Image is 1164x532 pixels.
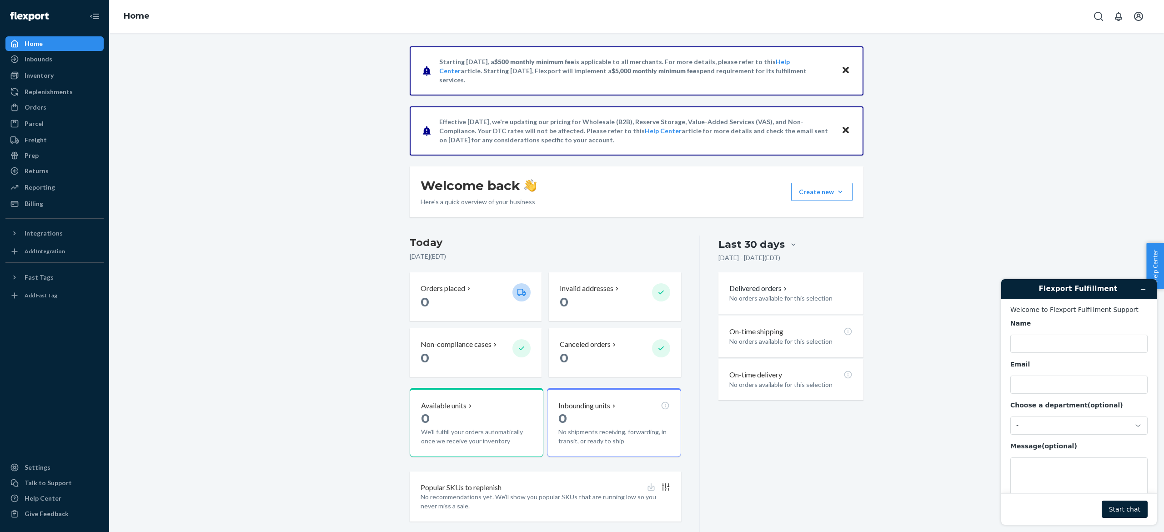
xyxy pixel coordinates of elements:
[5,100,104,115] a: Orders
[25,119,44,128] div: Parcel
[439,117,833,145] p: Effective [DATE], we're updating our pricing for Wholesale (B2B), Reserve Storage, Value-Added Se...
[25,509,69,518] div: Give Feedback
[1109,7,1128,25] button: Open notifications
[421,492,670,511] p: No recommendations yet. We’ll show you popular SKUs that are running low so you never miss a sale.
[25,151,39,160] div: Prep
[5,491,104,506] a: Help Center
[20,6,39,15] span: Chat
[410,236,681,250] h3: Today
[421,482,502,493] p: Popular SKUs to replenish
[5,36,104,51] a: Home
[560,339,611,350] p: Canceled orders
[25,494,61,503] div: Help Center
[25,166,49,176] div: Returns
[25,183,55,192] div: Reporting
[5,68,104,83] a: Inventory
[10,12,49,21] img: Flexport logo
[729,380,853,389] p: No orders available for this selection
[5,196,104,211] a: Billing
[560,294,568,310] span: 0
[494,58,574,65] span: $500 monthly minimum fee
[5,52,104,66] a: Inbounds
[524,179,537,192] img: hand-wave emoji
[5,116,104,131] a: Parcel
[410,388,543,457] button: Available units0We'll fulfill your orders automatically once we receive your inventory
[558,411,567,426] span: 0
[25,136,47,145] div: Freight
[547,388,681,457] button: Inbounding units0No shipments receiving, forwarding, in transit, or ready to ship
[5,164,104,178] a: Returns
[124,11,150,21] a: Home
[994,272,1164,532] iframe: To enrich screen reader interactions, please activate Accessibility in Grammarly extension settings
[5,180,104,195] a: Reporting
[410,252,681,261] p: [DATE] ( EDT )
[5,133,104,147] a: Freight
[25,103,46,112] div: Orders
[560,283,613,294] p: Invalid addresses
[25,291,57,299] div: Add Fast Tag
[840,124,852,137] button: Close
[5,270,104,285] button: Fast Tags
[421,177,537,194] h1: Welcome back
[25,199,43,208] div: Billing
[25,55,52,64] div: Inbounds
[5,476,104,490] button: Talk to Support
[729,370,782,380] p: On-time delivery
[5,85,104,99] a: Replenishments
[25,478,72,487] div: Talk to Support
[791,183,853,201] button: Create new
[840,64,852,77] button: Close
[421,294,429,310] span: 0
[718,237,785,251] div: Last 30 days
[421,339,492,350] p: Non-compliance cases
[421,411,430,426] span: 0
[25,87,73,96] div: Replenishments
[729,283,789,294] button: Delivered orders
[25,273,54,282] div: Fast Tags
[421,283,465,294] p: Orders placed
[729,294,853,303] p: No orders available for this selection
[116,3,157,30] ol: breadcrumbs
[25,229,63,238] div: Integrations
[558,427,669,446] p: No shipments receiving, forwarding, in transit, or ready to ship
[25,463,50,472] div: Settings
[5,148,104,163] a: Prep
[421,401,467,411] p: Available units
[5,288,104,303] a: Add Fast Tag
[85,7,104,25] button: Close Navigation
[718,253,780,262] p: [DATE] - [DATE] ( EDT )
[25,247,65,255] div: Add Integration
[421,427,532,446] p: We'll fulfill your orders automatically once we receive your inventory
[410,328,542,377] button: Non-compliance cases 0
[5,226,104,241] button: Integrations
[1146,243,1164,289] button: Help Center
[1089,7,1108,25] button: Open Search Box
[1129,7,1148,25] button: Open account menu
[439,57,833,85] p: Starting [DATE], a is applicable to all merchants. For more details, please refer to this article...
[5,244,104,259] a: Add Integration
[421,350,429,366] span: 0
[729,337,853,346] p: No orders available for this selection
[25,71,54,80] div: Inventory
[558,401,610,411] p: Inbounding units
[421,197,537,206] p: Here’s a quick overview of your business
[5,507,104,521] button: Give Feedback
[729,326,783,337] p: On-time shipping
[612,67,697,75] span: $5,000 monthly minimum fee
[549,272,681,321] button: Invalid addresses 0
[549,328,681,377] button: Canceled orders 0
[25,39,43,48] div: Home
[5,460,104,475] a: Settings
